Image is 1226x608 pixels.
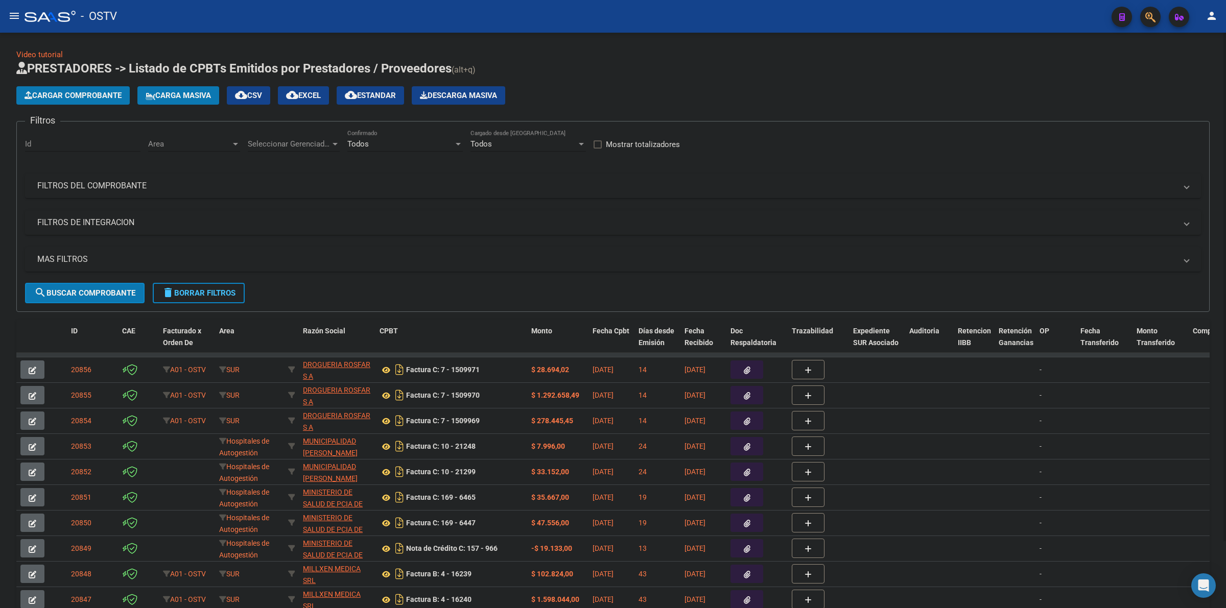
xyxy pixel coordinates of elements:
[531,391,579,399] strong: $ 1.292.658,49
[162,288,235,298] span: Borrar Filtros
[71,493,91,501] span: 20851
[1040,391,1042,399] span: -
[71,327,78,335] span: ID
[71,468,91,476] span: 20852
[588,320,634,365] datatable-header-cell: Fecha Cpbt
[303,538,371,559] div: 30626983398
[393,566,406,582] i: Descargar documento
[303,327,345,335] span: Razón Social
[393,438,406,454] i: Descargar documento
[406,596,471,604] strong: Factura B: 4 - 16240
[393,412,406,429] i: Descargar documento
[1206,10,1218,22] mat-icon: person
[170,391,206,399] span: A01 - OSTV
[531,468,569,476] strong: $ 33.152,00
[639,442,647,450] span: 24
[685,442,705,450] span: [DATE]
[393,489,406,505] i: Descargar documento
[406,545,498,553] strong: Nota de Crédito C: 157 - 966
[37,217,1176,228] mat-panel-title: FILTROS DE INTEGRACION
[634,320,680,365] datatable-header-cell: Días desde Emisión
[71,417,91,425] span: 20854
[406,443,476,451] strong: Factura C: 10 - 21248
[531,570,573,578] strong: $ 102.824,00
[303,487,371,508] div: 30626983398
[393,591,406,607] i: Descargar documento
[531,544,572,552] strong: -$ 19.133,00
[137,86,219,105] button: Carga Masiva
[71,595,91,603] span: 20847
[380,327,398,335] span: CPBT
[639,519,647,527] span: 19
[219,463,269,482] span: Hospitales de Autogestión
[146,91,211,100] span: Carga Masiva
[153,283,245,303] button: Borrar Filtros
[593,519,614,527] span: [DATE]
[303,386,370,406] span: DROGUERIA ROSFAR S A
[303,461,371,482] div: 30999001935
[25,283,145,303] button: Buscar Comprobante
[303,488,363,520] span: MINISTERIO DE SALUD DE PCIA DE BSAS
[406,494,476,502] strong: Factura C: 169 - 6465
[393,361,406,378] i: Descargar documento
[286,91,321,100] span: EXCEL
[278,86,329,105] button: EXCEL
[345,89,357,101] mat-icon: cloud_download
[849,320,905,365] datatable-header-cell: Expediente SUR Asociado
[25,210,1201,235] mat-expansion-panel-header: FILTROS DE INTEGRACION
[685,417,705,425] span: [DATE]
[406,392,480,400] strong: Factura C: 7 - 1509970
[1040,417,1042,425] span: -
[639,544,647,552] span: 13
[412,86,505,105] button: Descarga Masiva
[593,327,629,335] span: Fecha Cpbt
[995,320,1035,365] datatable-header-cell: Retención Ganancias
[639,417,647,425] span: 14
[593,493,614,501] span: [DATE]
[1040,519,1042,527] span: -
[470,139,492,149] span: Todos
[1076,320,1133,365] datatable-header-cell: Fecha Transferido
[16,61,452,76] span: PRESTADORES -> Listado de CPBTs Emitidos por Prestadores / Proveedores
[163,327,201,347] span: Facturado x Orden De
[219,488,269,508] span: Hospitales de Autogestión
[219,366,240,374] span: SUR
[685,519,705,527] span: [DATE]
[639,327,674,347] span: Días desde Emisión
[406,417,480,425] strong: Factura C: 7 - 1509969
[303,411,370,431] span: DROGUERIA ROSFAR S A
[593,595,614,603] span: [DATE]
[1040,327,1049,335] span: OP
[219,570,240,578] span: SUR
[37,180,1176,191] mat-panel-title: FILTROS DEL COMPROBANTE
[71,519,91,527] span: 20850
[170,366,206,374] span: A01 - OSTV
[1040,442,1042,450] span: -
[37,254,1176,265] mat-panel-title: MAS FILTROS
[593,417,614,425] span: [DATE]
[170,417,206,425] span: A01 - OSTV
[593,570,614,578] span: [DATE]
[393,540,406,556] i: Descargar documento
[67,320,118,365] datatable-header-cell: ID
[531,366,569,374] strong: $ 28.694,02
[393,464,406,480] i: Descargar documento
[303,563,371,585] div: 30709171034
[393,387,406,403] i: Descargar documento
[25,174,1201,198] mat-expansion-panel-header: FILTROS DEL COMPROBANTE
[303,514,363,545] span: MINISTERIO DE SALUD DE PCIA DE BSAS
[406,570,471,578] strong: Factura B: 4 - 16239
[219,391,240,399] span: SUR
[531,493,569,501] strong: $ 35.667,00
[25,247,1201,272] mat-expansion-panel-header: MAS FILTROS
[337,86,404,105] button: Estandar
[16,50,63,59] a: Video tutorial
[593,391,614,399] span: [DATE]
[170,595,206,603] span: A01 - OSTV
[406,468,476,476] strong: Factura C: 10 - 21299
[71,366,91,374] span: 20856
[1040,493,1042,501] span: -
[34,288,135,298] span: Buscar Comprobante
[606,138,680,151] span: Mostrar totalizadores
[958,327,991,347] span: Retencion IIBB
